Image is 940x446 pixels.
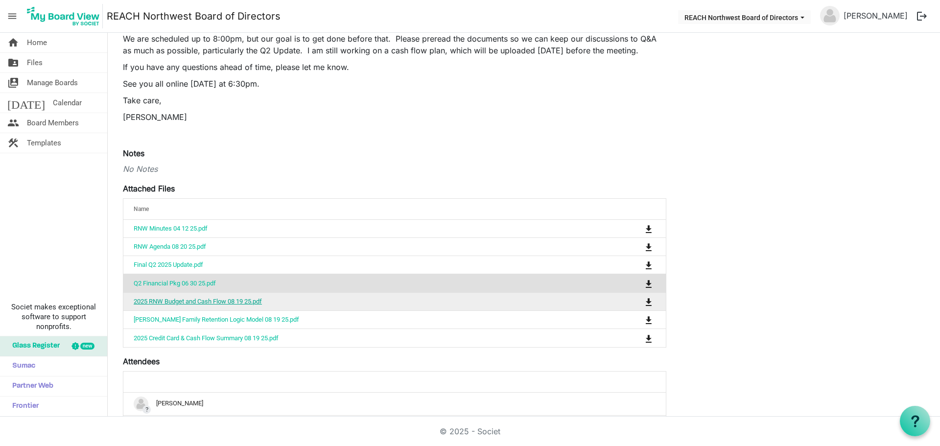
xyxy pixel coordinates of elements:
[123,237,605,256] td: RNW Agenda 08 20 25.pdf is template cell column header Name
[123,220,605,237] td: RNW Minutes 04 12 25.pdf is template cell column header Name
[642,240,656,254] button: Download
[820,6,840,25] img: no-profile-picture.svg
[24,4,107,28] a: My Board View Logo
[642,331,656,345] button: Download
[605,256,666,274] td: is Command column column header
[53,93,82,113] span: Calendar
[605,292,666,310] td: is Command column column header
[642,222,656,235] button: Download
[134,261,203,268] a: Final Q2 2025 Update.pdf
[605,220,666,237] td: is Command column column header
[7,397,39,416] span: Frontier
[134,225,208,232] a: RNW Minutes 04 12 25.pdf
[642,295,656,308] button: Download
[123,256,605,274] td: Final Q2 2025 Update.pdf is template cell column header Name
[27,73,78,93] span: Manage Boards
[642,258,656,272] button: Download
[134,397,148,411] img: no-profile-picture.svg
[123,147,144,159] label: Notes
[7,336,60,356] span: Glass Register
[27,33,47,52] span: Home
[7,356,35,376] span: Sumac
[27,113,79,133] span: Board Members
[123,355,160,367] label: Attendees
[7,53,19,72] span: folder_shared
[134,316,299,323] a: [PERSON_NAME] Family Retention Logic Model 08 19 25.pdf
[4,302,103,331] span: Societ makes exceptional software to support nonprofits.
[123,274,605,292] td: Q2 Financial Pkg 06 30 25.pdf is template cell column header Name
[7,113,19,133] span: people
[123,111,666,123] p: [PERSON_NAME]
[134,334,279,342] a: 2025 Credit Card & Cash Flow Summary 08 19 25.pdf
[7,93,45,113] span: [DATE]
[3,7,22,25] span: menu
[134,397,656,411] div: [PERSON_NAME]
[123,163,666,175] div: No Notes
[24,4,103,28] img: My Board View Logo
[134,243,206,250] a: RNW Agenda 08 20 25.pdf
[642,276,656,290] button: Download
[123,292,605,310] td: 2025 RNW Budget and Cash Flow 08 19 25.pdf is template cell column header Name
[605,237,666,256] td: is Command column column header
[123,94,666,106] p: Take care,
[123,393,666,415] td: ?Darci Goodrich is template cell column header
[605,329,666,347] td: is Command column column header
[134,298,262,305] a: 2025 RNW Budget and Cash Flow 08 19 25.pdf
[840,6,912,25] a: [PERSON_NAME]
[134,206,149,212] span: Name
[912,6,932,26] button: logout
[123,183,175,194] label: Attached Files
[678,10,811,24] button: REACH Northwest Board of Directors dropdownbutton
[7,133,19,153] span: construction
[134,280,216,287] a: Q2 Financial Pkg 06 30 25.pdf
[7,73,19,93] span: switch_account
[27,133,61,153] span: Templates
[7,33,19,52] span: home
[142,405,151,414] span: ?
[107,6,281,26] a: REACH Northwest Board of Directors
[123,310,605,329] td: Foster Family Retention Logic Model 08 19 25.pdf is template cell column header Name
[123,78,666,90] p: See you all online [DATE] at 6:30pm.
[123,33,666,56] p: We are scheduled up to 8:00pm, but our goal is to get done before that. Please preread the docume...
[7,376,53,396] span: Partner Web
[605,310,666,329] td: is Command column column header
[642,313,656,327] button: Download
[80,343,94,350] div: new
[27,53,43,72] span: Files
[123,329,605,347] td: 2025 Credit Card & Cash Flow Summary 08 19 25.pdf is template cell column header Name
[605,274,666,292] td: is Command column column header
[123,415,666,438] td: ?Emily Cunningham is template cell column header
[440,426,500,436] a: © 2025 - Societ
[123,61,666,73] p: If you have any questions ahead of time, please let me know.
